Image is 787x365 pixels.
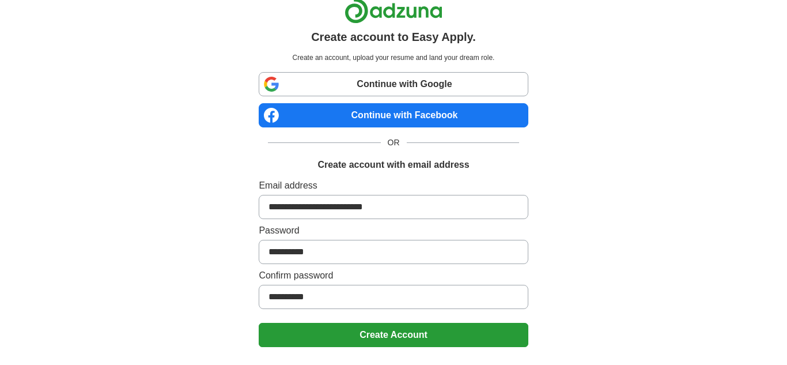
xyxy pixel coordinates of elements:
[261,52,525,63] p: Create an account, upload your resume and land your dream role.
[259,269,528,283] label: Confirm password
[259,323,528,347] button: Create Account
[259,72,528,96] a: Continue with Google
[259,103,528,127] a: Continue with Facebook
[381,137,407,149] span: OR
[311,28,476,46] h1: Create account to Easy Apply.
[317,158,469,172] h1: Create account with email address
[259,179,528,193] label: Email address
[259,224,528,238] label: Password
